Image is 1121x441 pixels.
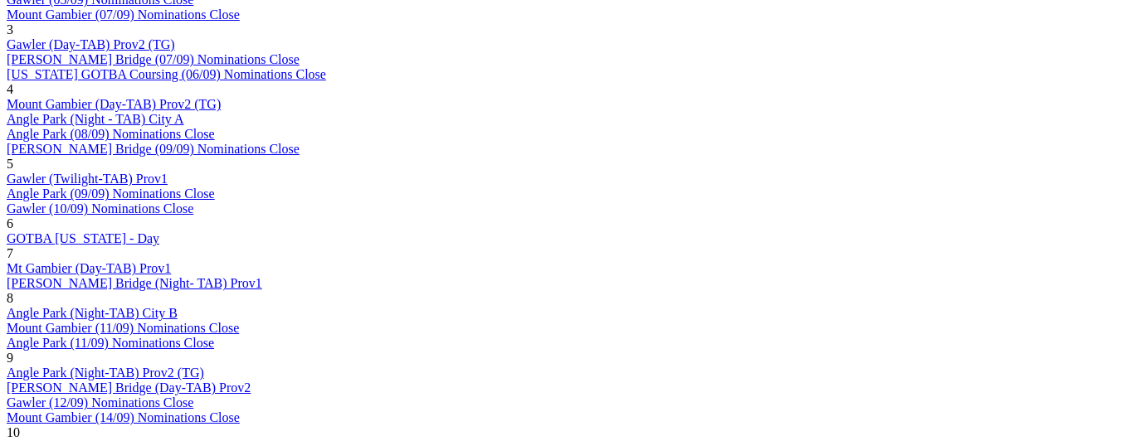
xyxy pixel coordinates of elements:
a: Mount Gambier (07/09) Nominations Close [7,7,240,22]
a: Angle Park (Night-TAB) City B [7,306,178,320]
span: 9 [7,351,13,365]
a: [PERSON_NAME] Bridge (09/09) Nominations Close [7,142,300,156]
a: Angle Park (Night-TAB) Prov2 (TG) [7,366,204,380]
span: 7 [7,246,13,260]
a: GOTBA [US_STATE] - Day [7,231,159,245]
a: [PERSON_NAME] Bridge (Night- TAB) Prov1 [7,276,262,290]
a: Gawler (12/09) Nominations Close [7,395,193,409]
a: Mount Gambier (11/09) Nominations Close [7,321,239,335]
a: Gawler (Day-TAB) Prov2 (TG) [7,37,175,51]
span: 4 [7,82,13,96]
a: Gawler (10/09) Nominations Close [7,201,193,216]
a: [US_STATE] GOTBA Coursing (06/09) Nominations Close [7,67,326,81]
span: 5 [7,157,13,171]
a: [PERSON_NAME] Bridge (07/09) Nominations Close [7,52,300,66]
a: Angle Park (Night - TAB) City A [7,112,184,126]
a: Angle Park (09/09) Nominations Close [7,187,215,201]
span: 8 [7,291,13,305]
a: Mt Gambier (Day-TAB) Prov1 [7,261,171,275]
a: Gawler (Twilight-TAB) Prov1 [7,172,168,186]
a: Mount Gambier (Day-TAB) Prov2 (TG) [7,97,221,111]
a: Mount Gambier (14/09) Nominations Close [7,410,240,424]
span: 6 [7,216,13,230]
a: [PERSON_NAME] Bridge (Day-TAB) Prov2 [7,380,251,395]
a: Angle Park (11/09) Nominations Close [7,336,214,350]
a: Angle Park (08/09) Nominations Close [7,127,215,141]
span: 3 [7,22,13,36]
span: 10 [7,425,20,439]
